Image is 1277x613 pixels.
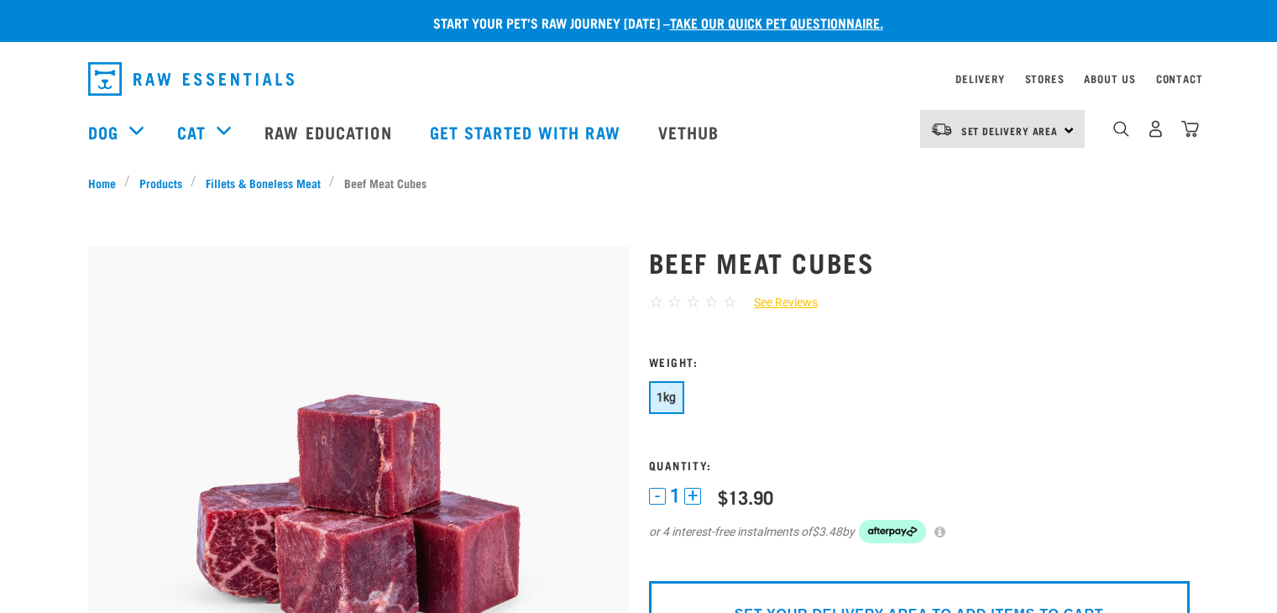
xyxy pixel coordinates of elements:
span: ☆ [649,292,663,312]
img: Afterpay [859,520,926,543]
a: Fillets & Boneless Meat [196,174,329,191]
button: - [649,488,666,505]
button: + [684,488,701,505]
h1: Beef Meat Cubes [649,247,1190,277]
a: Get started with Raw [413,98,641,165]
div: $13.90 [718,486,773,507]
h3: Quantity: [649,458,1190,471]
nav: breadcrumbs [88,174,1190,191]
span: ☆ [686,292,700,312]
span: $3.48 [812,523,842,541]
span: 1 [670,487,680,505]
button: 1kg [649,381,684,414]
a: Raw Education [248,98,412,165]
span: 1kg [657,390,677,404]
nav: dropdown navigation [75,55,1203,102]
span: ☆ [667,292,682,312]
a: take our quick pet questionnaire. [670,18,883,26]
img: Raw Essentials Logo [88,62,294,96]
div: or 4 interest-free instalments of by [649,520,1190,543]
a: Vethub [641,98,741,165]
a: Contact [1156,76,1203,81]
h3: Weight: [649,355,1190,368]
a: Products [130,174,191,191]
a: Home [88,174,125,191]
a: Cat [177,119,206,144]
span: Set Delivery Area [961,128,1059,134]
a: Delivery [955,76,1004,81]
img: van-moving.png [930,122,953,137]
a: Stores [1025,76,1065,81]
img: home-icon@2x.png [1181,120,1199,138]
a: See Reviews [737,294,818,312]
img: user.png [1147,120,1164,138]
span: ☆ [704,292,719,312]
a: Dog [88,119,118,144]
img: home-icon-1@2x.png [1113,121,1129,137]
span: ☆ [723,292,737,312]
a: About Us [1084,76,1135,81]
